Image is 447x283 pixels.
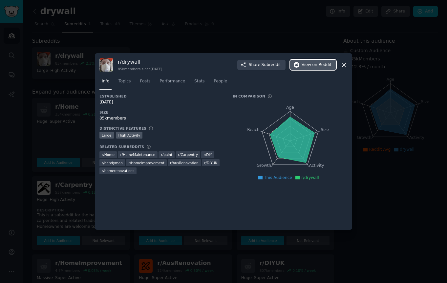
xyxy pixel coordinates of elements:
[264,175,292,180] span: This Audience
[102,168,134,173] span: r/ homerenovations
[116,132,143,139] div: High Activity
[194,78,204,84] span: Stats
[211,76,229,90] a: People
[237,60,286,70] button: ShareSubreddit
[309,163,324,168] tspan: Activity
[99,116,223,121] div: 85k members
[286,105,294,110] tspan: Age
[99,132,114,139] div: Large
[312,62,331,68] span: on Reddit
[301,175,319,180] span: r/drywall
[99,94,223,98] h3: Established
[249,62,281,68] span: Share
[99,110,223,115] h3: Size
[302,62,331,68] span: View
[290,60,336,70] button: Viewon Reddit
[192,76,207,90] a: Stats
[160,78,185,84] span: Performance
[321,127,329,132] tspan: Size
[118,78,131,84] span: Topics
[99,76,112,90] a: Info
[99,144,144,149] h3: Related Subreddits
[102,161,123,165] span: r/ handyman
[138,76,153,90] a: Posts
[203,152,212,157] span: r/ DIY
[214,78,227,84] span: People
[118,67,162,71] div: 85k members since [DATE]
[170,161,198,165] span: r/ AusRenovation
[120,152,155,157] span: r/ HomeMaintenance
[233,94,265,98] h3: In Comparison
[161,152,172,157] span: r/ paint
[262,62,281,68] span: Subreddit
[157,76,187,90] a: Performance
[99,99,223,105] div: [DATE]
[257,163,271,168] tspan: Growth
[102,78,109,84] span: Info
[116,76,133,90] a: Topics
[140,78,150,84] span: Posts
[178,152,198,157] span: r/ Carpentry
[128,161,164,165] span: r/ HomeImprovement
[102,152,115,157] span: r/ Home
[99,126,146,131] h3: Distinctive Features
[247,127,260,132] tspan: Reach
[204,161,217,165] span: r/ DIYUK
[118,58,162,65] h3: r/ drywall
[99,58,113,72] img: drywall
